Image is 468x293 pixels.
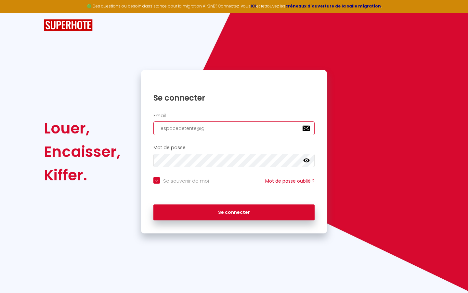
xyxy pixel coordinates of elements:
[265,178,315,184] a: Mot de passe oublié ?
[44,117,121,140] div: Louer,
[153,204,315,221] button: Se connecter
[285,3,381,9] a: créneaux d'ouverture de la salle migration
[5,3,25,22] button: Ouvrir le widget de chat LiveChat
[44,19,93,31] img: SuperHote logo
[153,145,315,150] h2: Mot de passe
[153,93,315,103] h1: Se connecter
[44,163,121,187] div: Kiffer.
[251,3,256,9] a: ICI
[44,140,121,163] div: Encaisser,
[153,113,315,119] h2: Email
[153,121,315,135] input: Ton Email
